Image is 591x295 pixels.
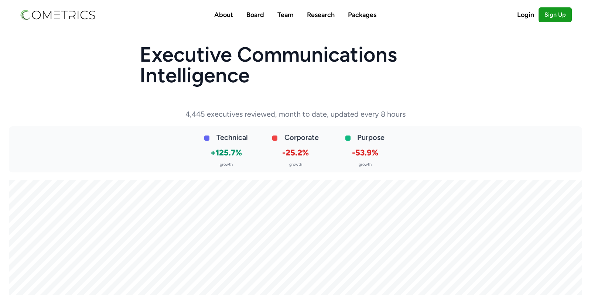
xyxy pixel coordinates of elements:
[307,11,335,19] a: Research
[335,161,394,168] span: growth
[9,109,582,119] p: 4,445 executives reviewed, month to date, updated every 8 hours
[246,11,264,19] a: Board
[140,44,452,86] h1: Executive Communications Intelligence
[284,133,319,142] span: Corporate
[277,11,294,19] a: Team
[197,161,256,168] span: growth
[517,10,539,20] a: Login
[539,7,572,22] a: Sign Up
[357,133,385,142] span: Purpose
[197,145,256,160] span: +125.7%
[19,8,96,21] img: Cometrics
[214,11,233,19] a: About
[266,145,325,160] span: -25.2%
[348,11,376,19] a: Packages
[216,133,248,142] span: Technical
[266,161,325,168] span: growth
[335,145,394,160] span: -53.9%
